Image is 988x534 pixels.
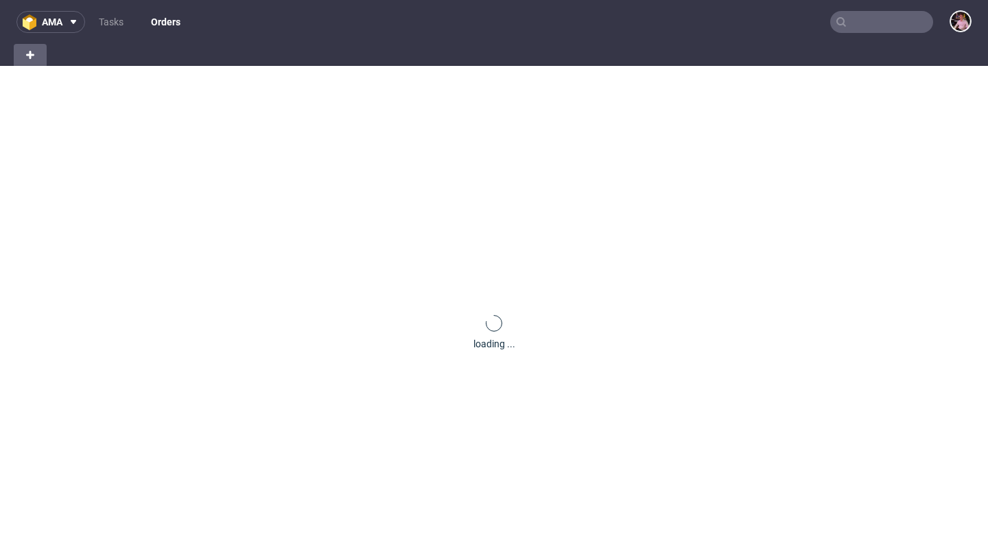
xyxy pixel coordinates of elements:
span: ama [42,17,62,27]
button: ama [16,11,85,33]
a: Orders [143,11,189,33]
img: Aleks Ziemkowski [951,12,970,31]
a: Tasks [91,11,132,33]
img: logo [23,14,42,30]
div: loading ... [473,337,515,351]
